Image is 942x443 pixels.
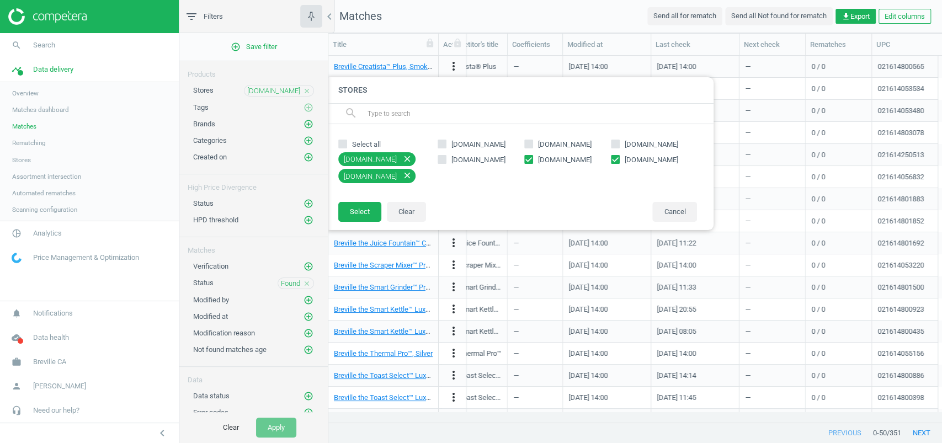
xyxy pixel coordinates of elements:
[12,189,76,198] span: Automated rematches
[304,345,313,355] i: add_circle_outline
[327,77,714,103] h4: Stores
[211,418,251,437] button: Clear
[156,426,169,440] i: chevron_left
[304,312,313,322] i: add_circle_outline
[193,153,227,161] span: Created on
[193,408,228,417] span: Error codes
[33,357,66,367] span: Breville CA
[12,89,39,98] span: Overview
[6,59,27,80] i: timeline
[6,376,27,397] i: person
[304,215,313,225] i: add_circle_outline
[304,408,313,418] i: add_circle_outline
[6,327,27,348] i: cloud_done
[204,12,223,22] span: Filters
[303,407,314,418] button: add_circle_outline
[33,381,86,391] span: [PERSON_NAME]
[304,391,313,401] i: add_circle_outline
[304,328,313,338] i: add_circle_outline
[193,262,228,270] span: Verification
[193,296,229,304] span: Modified by
[179,237,328,255] div: Matches
[12,205,77,214] span: Scanning configuration
[304,136,313,146] i: add_circle_outline
[303,280,311,287] i: close
[193,103,209,111] span: Tags
[33,40,55,50] span: Search
[33,253,139,263] span: Price Management & Optimization
[12,138,46,147] span: Rematching
[33,333,69,343] span: Data health
[148,426,176,440] button: chevron_left
[179,174,328,193] div: High Price Divergence
[303,102,314,113] button: add_circle_outline
[12,156,31,164] span: Stores
[12,172,81,181] span: Assortment intersection
[303,198,314,209] button: add_circle_outline
[179,36,328,58] button: add_circle_outlineSave filter
[193,86,214,94] span: Stores
[33,65,73,74] span: Data delivery
[33,308,73,318] span: Notifications
[6,351,27,372] i: work
[304,152,313,162] i: add_circle_outline
[304,199,313,209] i: add_circle_outline
[193,136,227,145] span: Categories
[6,303,27,324] i: notifications
[323,10,336,23] i: chevron_left
[303,344,314,355] button: add_circle_outline
[193,345,267,354] span: Not found matches age
[185,10,198,23] i: filter_list
[6,35,27,56] i: search
[193,216,238,224] span: HPD threshold
[193,279,214,287] span: Status
[6,223,27,244] i: pie_chart_outlined
[33,228,62,238] span: Analytics
[179,367,328,385] div: Data
[193,329,255,337] span: Modification reason
[303,135,314,146] button: add_circle_outline
[303,295,314,306] button: add_circle_outline
[193,199,214,207] span: Status
[12,105,69,114] span: Matches dashboard
[179,61,328,79] div: Products
[8,8,87,25] img: ajHJNr6hYgQAAAAASUVORK5CYII=
[303,391,314,402] button: add_circle_outline
[193,392,230,400] span: Data status
[193,120,215,128] span: Brands
[281,279,300,289] span: Found
[303,119,314,130] button: add_circle_outline
[193,312,228,321] span: Modified at
[12,122,36,131] span: Matches
[303,328,314,339] button: add_circle_outline
[303,152,314,163] button: add_circle_outline
[303,311,314,322] button: add_circle_outline
[303,87,311,95] i: close
[304,103,313,113] i: add_circle_outline
[12,253,22,263] img: wGWNvw8QSZomAAAAABJRU5ErkJggg==
[303,261,314,272] button: add_circle_outline
[231,42,277,52] span: Save filter
[304,261,313,271] i: add_circle_outline
[247,86,300,96] span: [DOMAIN_NAME]
[304,295,313,305] i: add_circle_outline
[6,400,27,421] i: headset_mic
[231,42,241,52] i: add_circle_outline
[33,405,79,415] span: Need our help?
[256,418,296,437] button: Apply
[303,215,314,226] button: add_circle_outline
[304,119,313,129] i: add_circle_outline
